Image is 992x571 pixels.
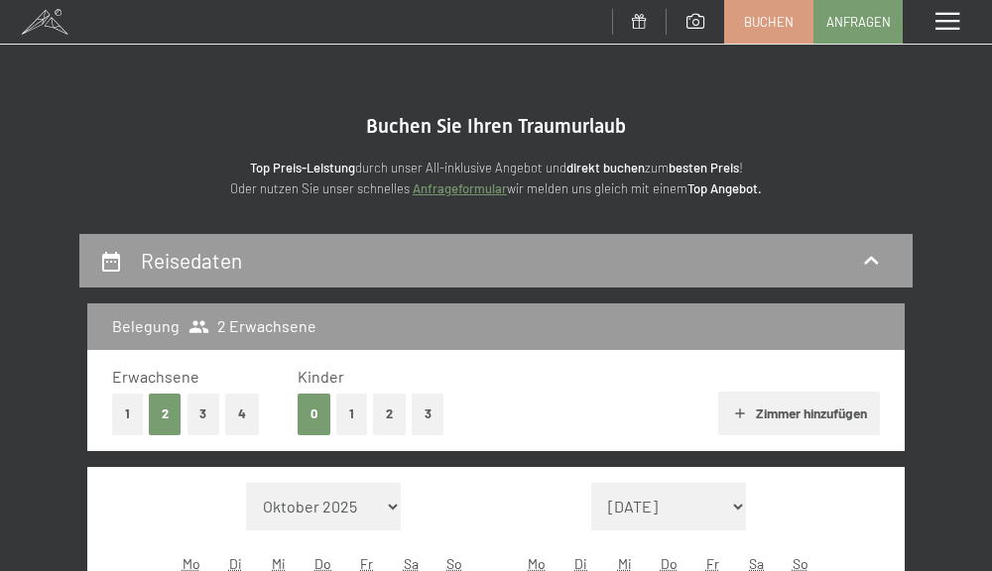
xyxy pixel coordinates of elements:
[366,114,626,138] span: Buchen Sie Ihren Traumurlaub
[298,367,344,386] span: Kinder
[566,160,645,175] strong: direkt buchen
[112,367,199,386] span: Erwachsene
[669,160,739,175] strong: besten Preis
[826,13,891,31] span: Anfragen
[188,315,316,337] span: 2 Erwachsene
[79,158,913,199] p: durch unser All-inklusive Angebot und zum ! Oder nutzen Sie unser schnelles wir melden uns gleich...
[373,394,406,434] button: 2
[725,1,812,43] a: Buchen
[298,394,330,434] button: 0
[744,13,794,31] span: Buchen
[250,160,355,175] strong: Top Preis-Leistung
[687,180,762,196] strong: Top Angebot.
[814,1,902,43] a: Anfragen
[336,394,367,434] button: 1
[413,180,507,196] a: Anfrageformular
[718,392,880,435] button: Zimmer hinzufügen
[112,394,143,434] button: 1
[412,394,444,434] button: 3
[187,394,220,434] button: 3
[225,394,259,434] button: 4
[149,394,182,434] button: 2
[112,315,180,337] h3: Belegung
[141,248,242,273] h2: Reisedaten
